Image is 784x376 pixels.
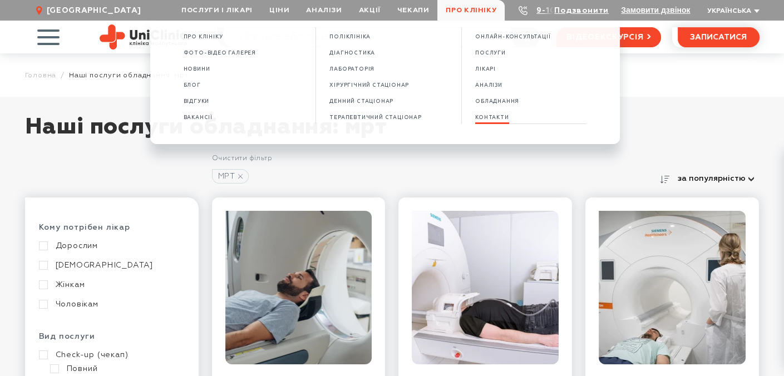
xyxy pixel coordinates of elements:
a: Вакансії [184,113,213,122]
span: КОНТАКТИ [475,115,509,121]
button: записатися [678,27,760,47]
span: Вакансії [184,115,213,121]
a: ОБЛАДНАННЯ [475,97,519,106]
a: Подзвонити [554,7,609,14]
a: Очистити фільтр [212,155,272,162]
span: Новини [184,66,210,72]
button: Замовити дзвінок [621,6,690,14]
a: АНАЛІЗИ [475,81,502,90]
img: Uniclinic [100,24,187,50]
span: [GEOGRAPHIC_DATA] [47,6,141,16]
button: за популярністю [673,171,760,186]
a: Про клініку [184,32,223,42]
div: Вид послуги [39,332,185,350]
span: Фото-відео галерея [184,50,256,56]
span: АНАЛІЗИ [475,82,502,88]
a: ПОЛІКЛІНІКА [329,32,371,42]
a: Блог [184,81,201,90]
span: ЛІКАРІ [475,66,496,72]
a: ДІАГНОСТИКА [329,48,375,58]
span: ДЕННИЙ СТАЦІОНАР [329,98,393,105]
a: МРТ [212,169,249,184]
span: Українська [707,8,751,14]
a: КОНТАКТИ [475,113,509,122]
a: Дорослим [39,241,182,251]
span: ПОСЛУГИ [475,50,506,56]
a: 9-103 [536,7,561,14]
button: Українська [704,7,760,16]
a: ТЕРАПЕВТИЧНИЙ СТАЦІОНАР [329,113,421,122]
a: Повний [50,364,182,374]
span: ПОЛІКЛІНІКА [329,34,371,40]
a: Check-up (чекап) [39,350,182,360]
span: ЛАБОРАТОРІЯ [329,66,374,72]
a: ЛАБОРАТОРІЯ [329,65,374,74]
a: Фото-відео галерея [184,48,256,58]
span: Наші послуги обладнання: мрт [69,71,188,80]
img: МРТ судин із 3D реконструкцією [412,211,559,364]
a: Головна [25,71,57,80]
span: ТЕРАПЕВТИЧНИЙ СТАЦІОНАР [329,115,421,121]
a: ДЕННИЙ СТАЦІОНАР [329,97,393,106]
a: ХІРУРГІЧНИЙ СТАЦІОНАР [329,81,409,90]
a: Відгуки [184,97,210,106]
h1: Наші послуги обладнання: мрт [25,113,760,152]
span: ОНЛАЙН-КОНСУЛЬТАЦІЇ [475,34,550,40]
span: записатися [690,33,747,41]
span: Про клініку [184,34,223,40]
a: Чоловікам [39,299,182,309]
a: Новини [184,65,210,74]
span: ХІРУРГІЧНИЙ СТАЦІОНАР [329,82,409,88]
img: МРТ м'яких тканин з/без контраста [599,211,746,364]
a: Жінкам [39,280,182,290]
a: [DEMOGRAPHIC_DATA] [39,260,182,270]
span: ДІАГНОСТИКА [329,50,375,56]
span: Відгуки [184,98,210,105]
span: ОБЛАДНАННЯ [475,98,519,105]
span: Блог [184,82,201,88]
a: ОНЛАЙН-КОНСУЛЬТАЦІЇ [475,32,550,42]
img: МРТ хребта [225,211,372,364]
div: Кому потрібен лікар [39,222,185,241]
a: ЛІКАРІ [475,65,496,74]
a: ПОСЛУГИ [475,48,506,58]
